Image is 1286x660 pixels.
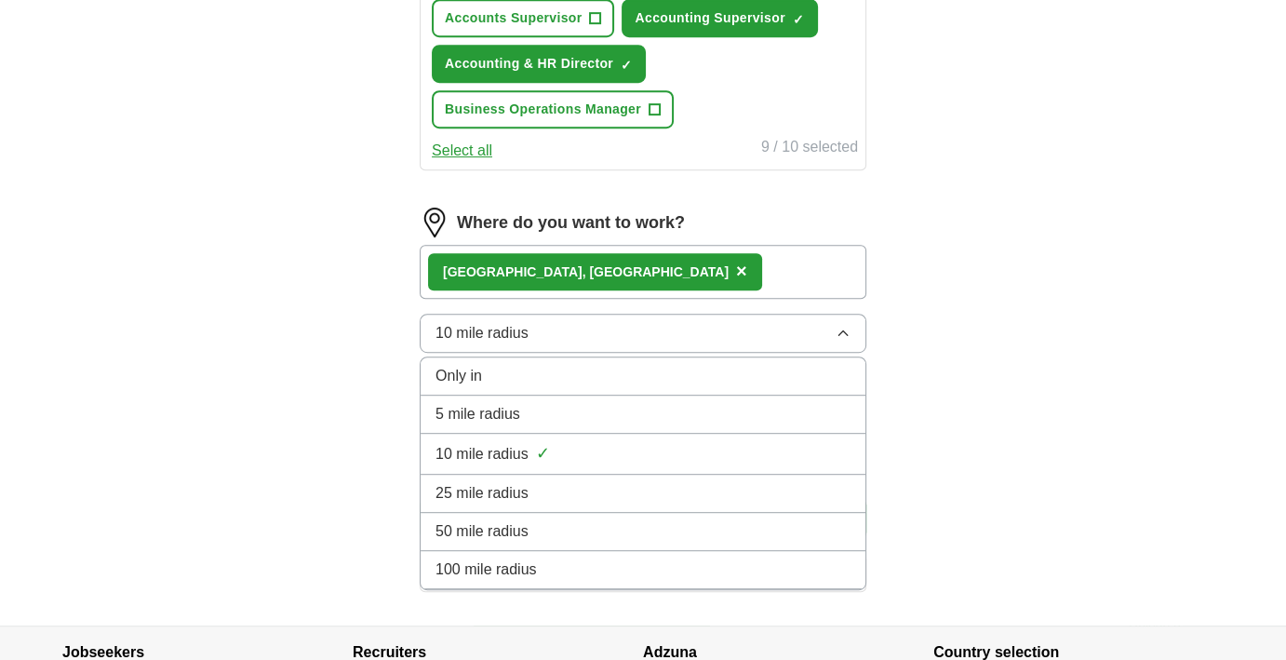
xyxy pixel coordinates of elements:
button: Select all [432,140,492,162]
button: × [736,258,747,286]
span: 25 mile radius [435,482,529,505]
button: Business Operations Manager [432,90,674,128]
img: location.png [420,208,449,237]
span: ✓ [793,12,804,27]
div: 9 / 10 selected [761,136,858,162]
span: Business Operations Manager [445,100,641,119]
span: 10 mile radius [435,322,529,344]
span: 5 mile radius [435,403,520,425]
span: 10 mile radius [435,443,529,465]
label: Where do you want to work? [457,210,685,236]
div: [GEOGRAPHIC_DATA], [GEOGRAPHIC_DATA] [443,263,729,282]
span: 50 mile radius [435,520,529,543]
span: × [736,261,747,281]
span: Accounts Supervisor [445,8,582,28]
span: Accounting Supervisor [635,8,784,28]
span: Only in [435,365,482,387]
span: 100 mile radius [435,559,537,581]
button: Accounting & HR Director✓ [432,45,646,83]
span: ✓ [621,58,632,73]
span: ✓ [536,441,550,466]
button: 10 mile radius [420,314,866,353]
span: Accounting & HR Director [445,54,613,74]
